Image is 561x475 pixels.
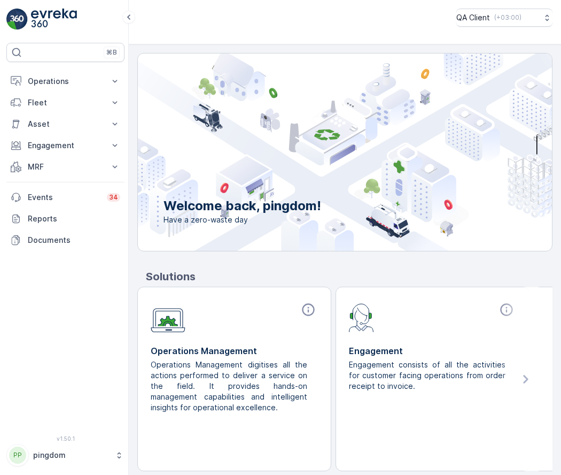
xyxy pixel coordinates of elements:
div: PP [9,447,26,464]
p: Fleet [28,97,103,108]
p: pingdom [33,450,110,461]
p: Welcome back, pingdom! [163,197,321,214]
img: module-icon [151,302,185,333]
img: city illustration [90,53,552,251]
img: module-icon [349,302,374,332]
p: Operations Management digitises all the actions performed to deliver a service on the field. It p... [151,359,309,413]
button: QA Client(+03:00) [456,9,552,27]
p: Events [28,192,100,203]
a: Documents [6,229,124,251]
p: Engagement consists of all the activities for customer facing operations from order receipt to in... [349,359,508,392]
button: Engagement [6,135,124,156]
p: 34 [109,193,118,202]
img: logo_light-DOdMpM7g.png [31,9,77,30]
p: Operations [28,76,103,87]
button: Fleet [6,92,124,113]
button: PPpingdom [6,444,124,466]
p: QA Client [456,12,490,23]
p: MRF [28,162,103,172]
p: ⌘B [106,48,117,57]
button: Operations [6,71,124,92]
a: Reports [6,208,124,229]
p: Asset [28,119,103,129]
p: Engagement [349,344,516,357]
span: v 1.50.1 [6,435,124,442]
p: ( +03:00 ) [494,13,521,22]
p: Documents [28,235,120,246]
a: Events34 [6,187,124,208]
p: Reports [28,213,120,224]
span: Have a zero-waste day [163,214,321,225]
p: Solutions [146,269,552,285]
button: Asset [6,113,124,135]
p: Operations Management [151,344,318,357]
button: MRF [6,156,124,178]
img: logo [6,9,28,30]
p: Engagement [28,140,103,151]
